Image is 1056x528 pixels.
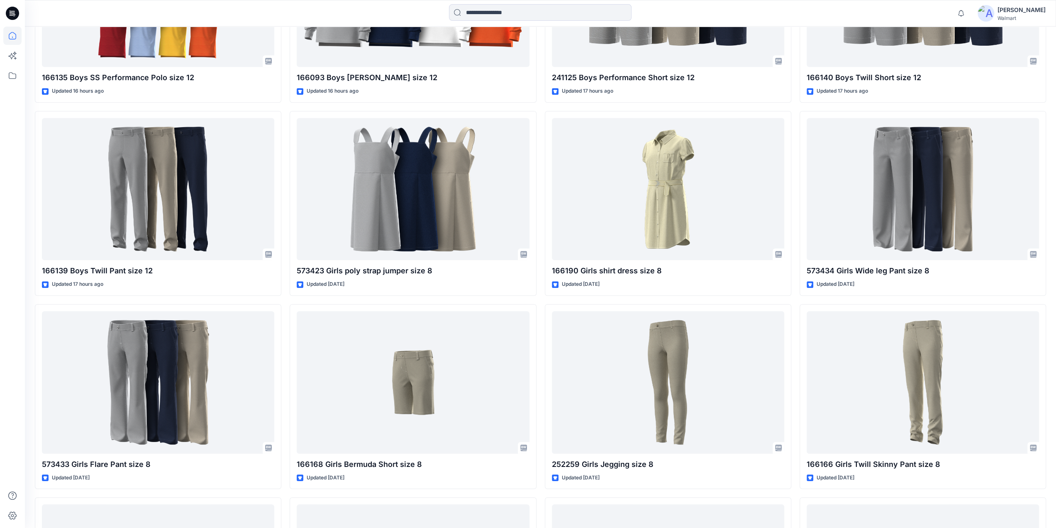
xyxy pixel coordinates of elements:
[52,87,104,96] p: Updated 16 hours ago
[562,280,600,289] p: Updated [DATE]
[297,72,529,83] p: 166093 Boys [PERSON_NAME] size 12
[997,5,1046,15] div: [PERSON_NAME]
[42,265,274,277] p: 166139 Boys Twill Pant size 12
[562,474,600,482] p: Updated [DATE]
[52,474,90,482] p: Updated [DATE]
[552,311,784,454] a: 252259 Girls Jegging size 8
[52,280,103,289] p: Updated 17 hours ago
[307,280,344,289] p: Updated [DATE]
[562,87,613,96] p: Updated 17 hours ago
[817,474,854,482] p: Updated [DATE]
[552,72,784,83] p: 241125 Boys Performance Short size 12
[807,72,1039,83] p: 166140 Boys Twill Short size 12
[42,118,274,260] a: 166139 Boys Twill Pant size 12
[42,459,274,470] p: 573433 Girls Flare Pant size 8
[42,311,274,454] a: 573433 Girls Flare Pant size 8
[297,265,529,277] p: 573423 Girls poly strap jumper size 8
[297,118,529,260] a: 573423 Girls poly strap jumper size 8
[978,5,994,22] img: avatar
[807,265,1039,277] p: 573434 Girls Wide leg Pant size 8
[807,311,1039,454] a: 166166 Girls Twill Skinny Pant size 8
[307,87,359,96] p: Updated 16 hours ago
[997,15,1046,21] div: Walmart
[552,118,784,260] a: 166190 Girls shirt dress size 8
[817,87,868,96] p: Updated 17 hours ago
[807,118,1039,260] a: 573434 Girls Wide leg Pant size 8
[297,311,529,454] a: 166168 Girls Bermuda Short size 8
[552,459,784,470] p: 252259 Girls Jegging size 8
[807,459,1039,470] p: 166166 Girls Twill Skinny Pant size 8
[817,280,854,289] p: Updated [DATE]
[42,72,274,83] p: 166135 Boys SS Performance Polo size 12
[552,265,784,277] p: 166190 Girls shirt dress size 8
[297,459,529,470] p: 166168 Girls Bermuda Short size 8
[307,474,344,482] p: Updated [DATE]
